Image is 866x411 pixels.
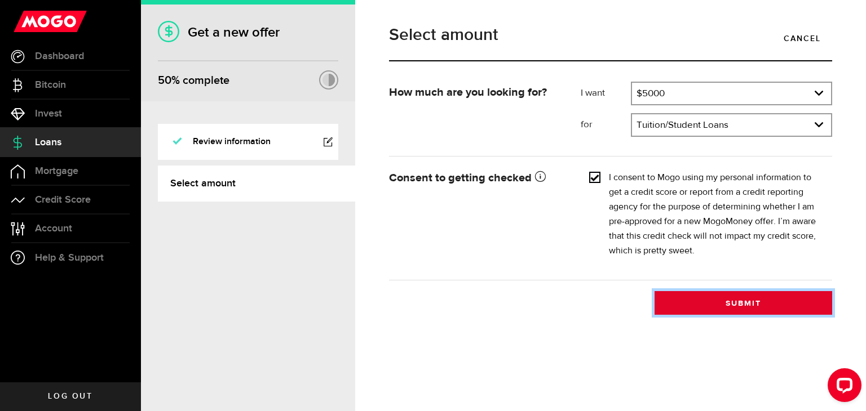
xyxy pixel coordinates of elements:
span: Help & Support [35,253,104,263]
span: Bitcoin [35,80,66,90]
iframe: LiveChat chat widget [819,364,866,411]
a: expand select [632,114,831,136]
div: % complete [158,70,229,91]
span: Credit Score [35,195,91,205]
a: Review information [158,124,338,160]
button: Submit [655,291,832,315]
span: Loans [35,137,61,148]
input: I consent to Mogo using my personal information to get a credit score or report from a credit rep... [589,171,600,182]
a: expand select [632,83,831,104]
label: for [581,118,631,132]
span: Dashboard [35,51,84,61]
a: Cancel [772,26,832,50]
span: Invest [35,109,62,119]
label: I consent to Mogo using my personal information to get a credit score or report from a credit rep... [609,171,824,258]
label: I want [581,87,631,100]
span: Log out [48,392,92,400]
span: Mortgage [35,166,78,176]
h1: Select amount [389,26,832,43]
h1: Get a new offer [158,24,338,41]
strong: How much are you looking for? [389,87,547,98]
a: Select amount [158,166,355,202]
strong: Consent to getting checked [389,172,546,184]
span: 50 [158,74,171,87]
span: Account [35,224,72,234]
